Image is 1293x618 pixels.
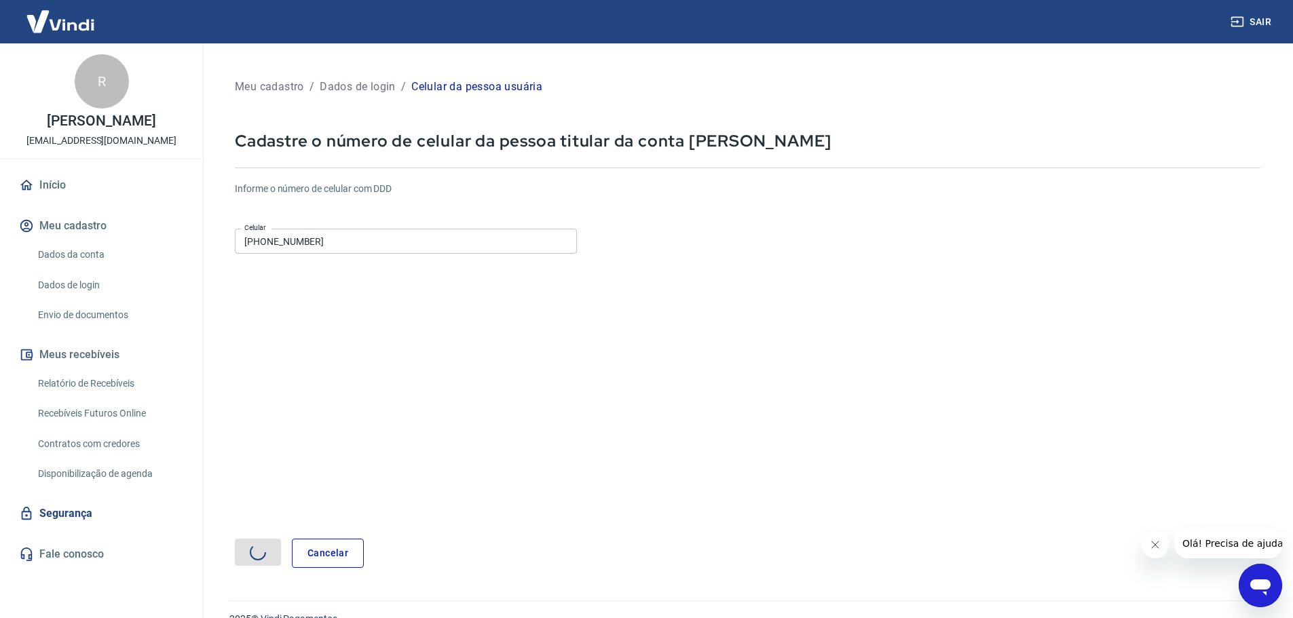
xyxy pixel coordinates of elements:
[320,79,396,95] p: Dados de login
[292,539,364,568] a: Cancelar
[244,223,266,233] label: Celular
[235,79,304,95] p: Meu cadastro
[1239,564,1282,607] iframe: Botão para abrir a janela de mensagens
[33,460,187,488] a: Disponibilização de agenda
[75,54,129,109] div: R
[16,170,187,200] a: Início
[16,211,187,241] button: Meu cadastro
[16,539,187,569] a: Fale conosco
[1228,9,1277,35] button: Sair
[8,9,114,20] span: Olá! Precisa de ajuda?
[1174,528,1282,558] iframe: Mensagem da empresa
[16,499,187,528] a: Segurança
[33,301,187,329] a: Envio de documentos
[310,79,314,95] p: /
[26,134,176,148] p: [EMAIL_ADDRESS][DOMAIN_NAME]
[47,114,155,128] p: [PERSON_NAME]
[33,271,187,299] a: Dados de login
[1142,531,1169,558] iframe: Fechar mensagem
[33,370,187,398] a: Relatório de Recebíveis
[16,1,105,42] img: Vindi
[235,182,1260,196] h6: Informe o número de celular com DDD
[33,430,187,458] a: Contratos com credores
[16,340,187,370] button: Meus recebíveis
[235,130,1260,151] p: Cadastre o número de celular da pessoa titular da conta [PERSON_NAME]
[33,241,187,269] a: Dados da conta
[33,400,187,427] a: Recebíveis Futuros Online
[411,79,542,95] p: Celular da pessoa usuária
[401,79,406,95] p: /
